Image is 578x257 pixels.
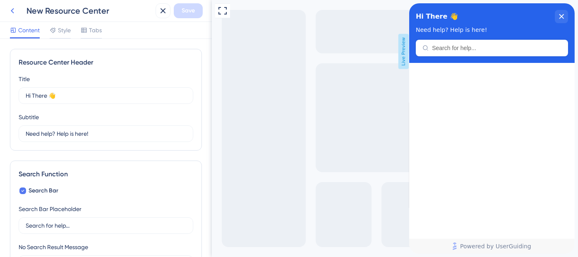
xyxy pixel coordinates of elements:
[19,112,39,122] div: Subtitle
[26,129,186,138] input: Description
[46,4,49,11] div: 3
[26,91,186,100] input: Title
[182,6,195,16] span: Save
[26,5,152,17] div: New Resource Center
[19,204,82,214] div: Search Bar Placeholder
[29,186,58,196] span: Search Bar
[89,25,102,35] span: Tabs
[19,169,193,179] div: Search Function
[7,7,49,19] span: Hi There 👋
[146,7,159,20] div: close resource center
[174,3,203,18] button: Save
[19,242,88,252] div: No Search Result Message
[4,2,41,12] span: Get Started
[58,25,71,35] span: Style
[19,74,30,84] div: Title
[51,238,122,248] span: Powered by UserGuiding
[187,34,197,69] span: Live Preview
[23,41,152,48] input: Search for help...
[26,221,186,230] input: Search for help...
[19,58,193,67] div: Resource Center Header
[18,25,40,35] span: Content
[7,23,78,30] span: Need help? Help is here!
